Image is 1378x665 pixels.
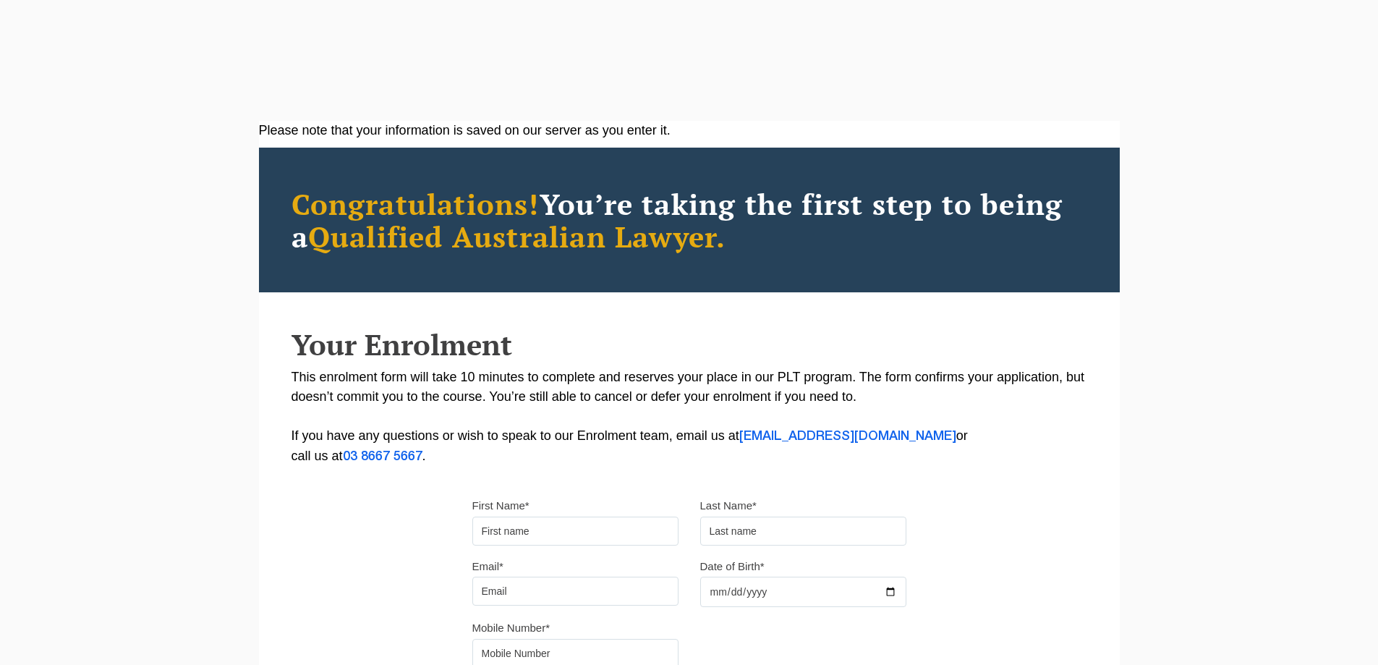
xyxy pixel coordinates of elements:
span: Qualified Australian Lawyer. [308,217,726,255]
h2: You’re taking the first step to being a [292,187,1087,253]
label: Email* [472,559,503,574]
span: Congratulations! [292,185,540,223]
a: [EMAIL_ADDRESS][DOMAIN_NAME] [739,431,956,442]
label: Mobile Number* [472,621,550,635]
input: First name [472,517,679,546]
label: First Name* [472,499,529,513]
p: This enrolment form will take 10 minutes to complete and reserves your place in our PLT program. ... [292,368,1087,467]
label: Last Name* [700,499,757,513]
div: Please note that your information is saved on our server as you enter it. [259,121,1120,140]
input: Last name [700,517,906,546]
h2: Your Enrolment [292,329,1087,360]
label: Date of Birth* [700,559,765,574]
a: 03 8667 5667 [343,451,422,462]
input: Email [472,577,679,606]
